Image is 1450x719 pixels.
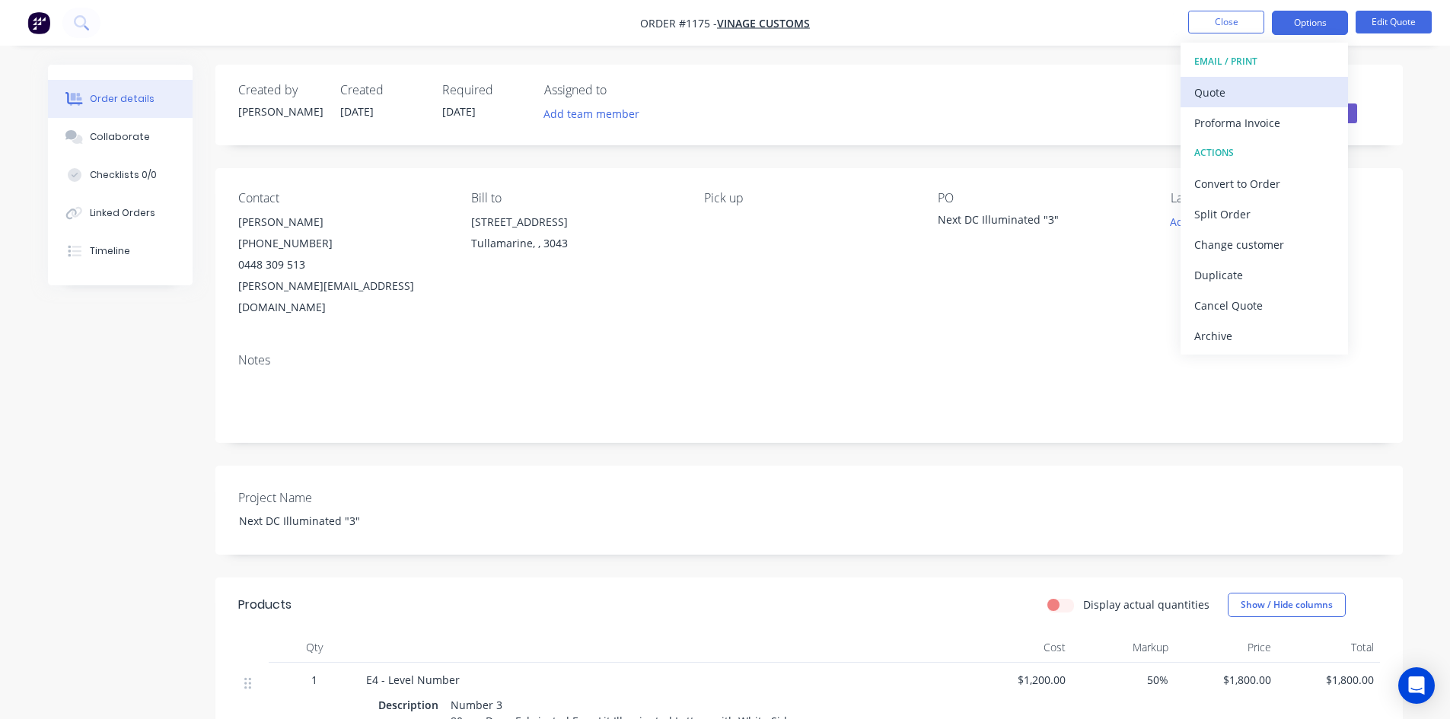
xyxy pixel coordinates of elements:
[90,92,155,106] div: Order details
[1398,667,1435,704] div: Open Intercom Messenger
[1181,229,1348,259] button: Change customer
[1356,11,1432,33] button: Edit Quote
[238,596,292,614] div: Products
[1283,672,1374,688] span: $1,800.00
[1181,320,1348,351] button: Archive
[90,168,157,182] div: Checklists 0/0
[1277,632,1380,663] div: Total
[1181,77,1348,107] button: Quote
[378,694,445,716] div: Description
[717,16,810,30] a: Vinage Customs
[48,80,193,118] button: Order details
[1181,46,1348,77] button: EMAIL / PRINT
[1228,593,1346,617] button: Show / Hide columns
[1194,143,1334,163] div: ACTIONS
[340,83,424,97] div: Created
[975,672,1066,688] span: $1,200.00
[969,632,1072,663] div: Cost
[238,254,447,275] div: 0448 309 513
[1194,52,1334,72] div: EMAIL / PRINT
[27,11,50,34] img: Factory
[227,510,417,532] div: Next DC Illuminated "3"
[471,233,680,254] div: Tullamarine, , 3043
[238,212,447,318] div: [PERSON_NAME][PHONE_NUMBER]0448 309 513[PERSON_NAME][EMAIL_ADDRESS][DOMAIN_NAME]
[1194,173,1334,195] div: Convert to Order
[1194,325,1334,347] div: Archive
[269,632,360,663] div: Qty
[90,206,155,220] div: Linked Orders
[1181,672,1271,688] span: $1,800.00
[1174,632,1277,663] div: Price
[90,130,150,144] div: Collaborate
[1078,672,1168,688] span: 50%
[238,103,322,119] div: [PERSON_NAME]
[1181,138,1348,168] button: ACTIONS
[544,103,648,124] button: Add team member
[1162,212,1232,232] button: Add labels
[1083,597,1209,612] label: Display actual quantities
[238,275,447,318] div: [PERSON_NAME][EMAIL_ADDRESS][DOMAIN_NAME]
[938,191,1146,205] div: PO
[471,212,680,233] div: [STREET_ADDRESS]
[1171,191,1379,205] div: Labels
[1188,11,1264,33] button: Close
[366,673,460,687] span: E4 - Level Number
[48,194,193,232] button: Linked Orders
[1181,290,1348,320] button: Cancel Quote
[1181,259,1348,290] button: Duplicate
[238,83,322,97] div: Created by
[544,83,696,97] div: Assigned to
[238,233,447,254] div: [PHONE_NUMBER]
[442,104,476,119] span: [DATE]
[48,232,193,270] button: Timeline
[1194,112,1334,134] div: Proforma Invoice
[640,16,717,30] span: Order #1175 -
[90,244,130,258] div: Timeline
[238,488,429,507] label: Project Name
[238,191,447,205] div: Contact
[704,191,913,205] div: Pick up
[1194,81,1334,103] div: Quote
[1181,107,1348,138] button: Proforma Invoice
[1194,294,1334,317] div: Cancel Quote
[1194,203,1334,225] div: Split Order
[1181,199,1348,229] button: Split Order
[471,212,680,260] div: [STREET_ADDRESS]Tullamarine, , 3043
[238,212,447,233] div: [PERSON_NAME]
[471,191,680,205] div: Bill to
[1194,264,1334,286] div: Duplicate
[1072,632,1174,663] div: Markup
[48,156,193,194] button: Checklists 0/0
[442,83,526,97] div: Required
[340,104,374,119] span: [DATE]
[48,118,193,156] button: Collaborate
[311,672,317,688] span: 1
[238,353,1380,367] div: Notes
[1272,11,1348,35] button: Options
[1194,234,1334,256] div: Change customer
[1181,168,1348,199] button: Convert to Order
[938,212,1128,233] div: Next DC Illuminated "3"
[535,103,647,124] button: Add team member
